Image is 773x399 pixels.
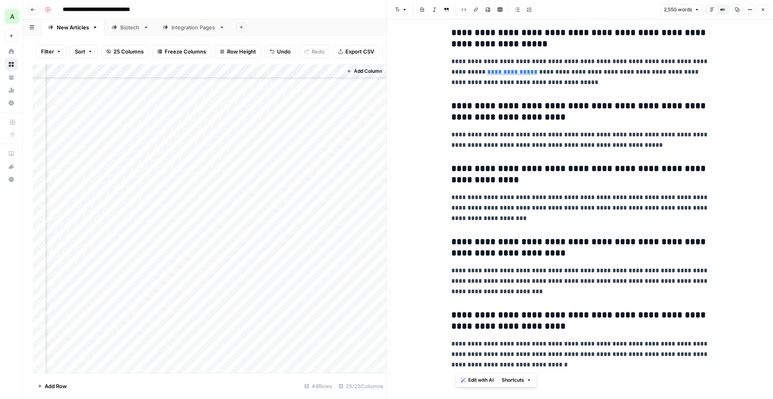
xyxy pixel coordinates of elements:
span: Add Row [45,382,67,390]
button: Undo [265,45,296,58]
a: Your Data [5,71,18,84]
span: Add Column [354,68,382,75]
button: 25 Columns [101,45,149,58]
span: Redo [312,47,324,56]
a: AirOps Academy [5,147,18,160]
button: What's new? [5,160,18,173]
button: Edit with AI [458,375,497,385]
button: 2,550 words [660,4,703,15]
div: 48 Rows [301,380,335,393]
span: Shortcuts [502,376,524,384]
a: New Articles [41,19,105,35]
a: Browse [5,58,18,71]
div: 25/25 Columns [335,380,386,393]
div: Biotech [120,23,140,31]
span: Sort [75,47,85,56]
span: 2,550 words [664,6,692,13]
a: Settings [5,97,18,109]
span: A [10,12,14,21]
button: Export CSV [333,45,379,58]
span: Filter [41,47,54,56]
a: Biotech [105,19,156,35]
span: 25 Columns [114,47,144,56]
a: Home [5,45,18,58]
button: Row Height [215,45,261,58]
span: Undo [277,47,291,56]
a: Integration Pages [156,19,231,35]
button: Add Column [343,66,385,76]
button: Add Row [33,380,72,393]
div: Integration Pages [172,23,216,31]
span: Row Height [227,47,256,56]
a: Usage [5,84,18,97]
button: Workspace: Abacum [5,6,18,27]
div: What's new? [5,160,17,173]
button: Help + Support [5,173,18,186]
span: Edit with AI [468,376,494,384]
button: Filter [36,45,66,58]
span: Export CSV [345,47,374,56]
span: Freeze Columns [165,47,206,56]
button: Sort [70,45,98,58]
button: Shortcuts [498,375,535,385]
button: Redo [299,45,330,58]
div: New Articles [57,23,89,31]
button: Freeze Columns [152,45,211,58]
